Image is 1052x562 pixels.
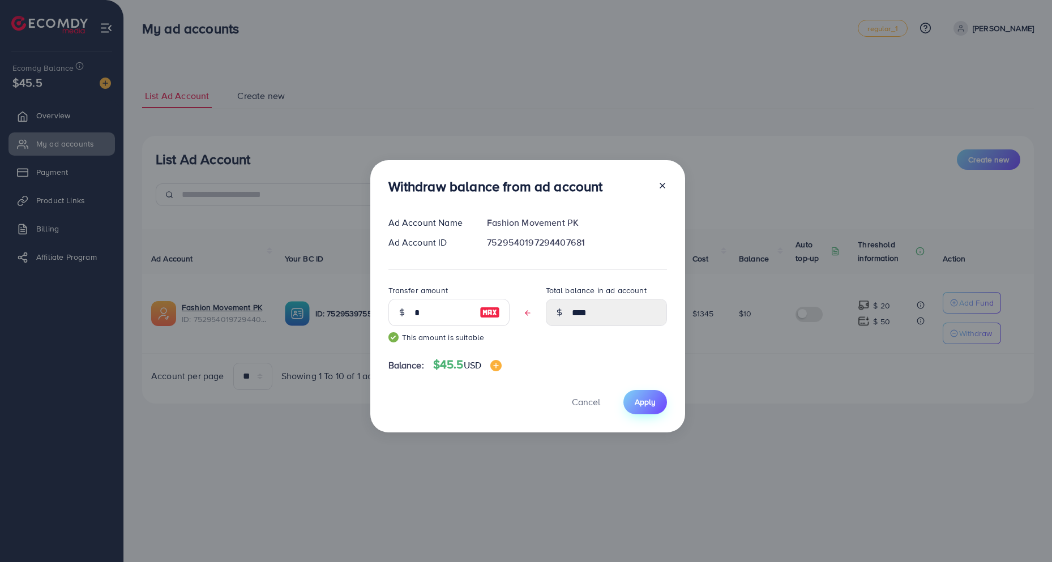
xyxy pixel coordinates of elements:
div: 7529540197294407681 [478,236,675,249]
div: Fashion Movement PK [478,216,675,229]
label: Transfer amount [388,285,448,296]
img: image [490,360,502,371]
img: guide [388,332,399,342]
small: This amount is suitable [388,332,510,343]
span: Apply [635,396,656,407]
span: Balance: [388,359,424,372]
span: Cancel [572,396,600,408]
h4: $45.5 [433,358,502,372]
iframe: Chat [1004,511,1044,554]
div: Ad Account Name [379,216,478,229]
h3: Withdraw balance from ad account [388,178,603,195]
label: Total balance in ad account [546,285,647,296]
img: image [480,306,500,319]
span: USD [464,359,481,371]
div: Ad Account ID [379,236,478,249]
button: Cancel [558,390,614,414]
button: Apply [623,390,667,414]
